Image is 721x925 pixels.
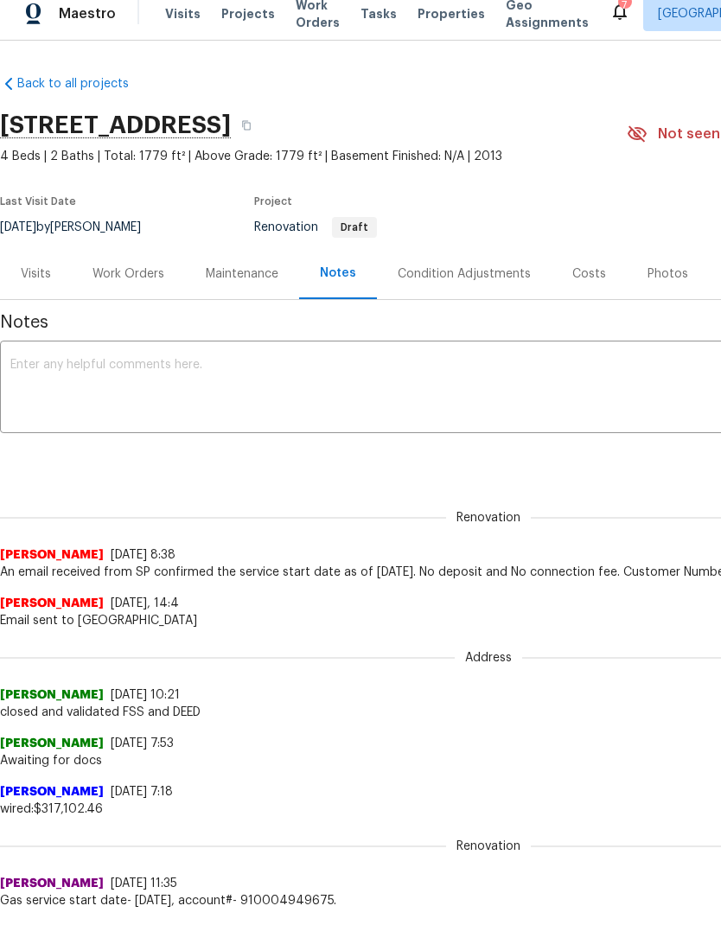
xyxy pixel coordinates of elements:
div: Photos [648,265,688,283]
span: [DATE], 14:4 [111,597,179,609]
div: Notes [320,265,356,282]
span: Maestro [59,5,116,22]
span: Tasks [360,8,397,20]
span: [DATE] 10:21 [111,689,180,701]
span: Address [455,649,522,667]
span: Project [254,196,292,207]
span: [DATE] 8:38 [111,549,175,561]
div: Work Orders [93,265,164,283]
span: [DATE] 7:53 [111,737,174,750]
button: Copy Address [231,110,262,141]
span: Renovation [446,838,531,855]
span: Projects [221,5,275,22]
div: Maintenance [206,265,278,283]
span: [DATE] 7:18 [111,786,173,798]
span: [DATE] 11:35 [111,877,177,890]
div: Condition Adjustments [398,265,531,283]
span: Properties [418,5,485,22]
span: Draft [334,222,375,233]
div: Visits [21,265,51,283]
span: Visits [165,5,201,22]
div: Costs [572,265,606,283]
span: Renovation [254,221,377,233]
span: Renovation [446,509,531,526]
